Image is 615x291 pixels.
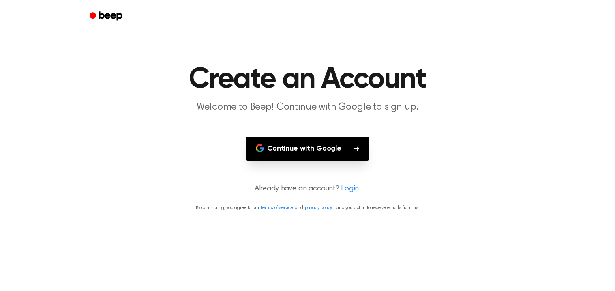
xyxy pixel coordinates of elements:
h1: Create an Account [100,65,515,94]
a: terms of service [261,205,293,210]
p: Already have an account? [10,183,605,194]
p: Welcome to Beep! Continue with Google to sign up. [152,101,463,114]
a: Beep [84,9,130,24]
p: By continuing, you agree to our and , and you opt in to receive emails from us. [10,204,605,211]
button: Continue with Google [246,137,369,161]
a: Login [341,183,359,194]
a: privacy policy [305,205,332,210]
